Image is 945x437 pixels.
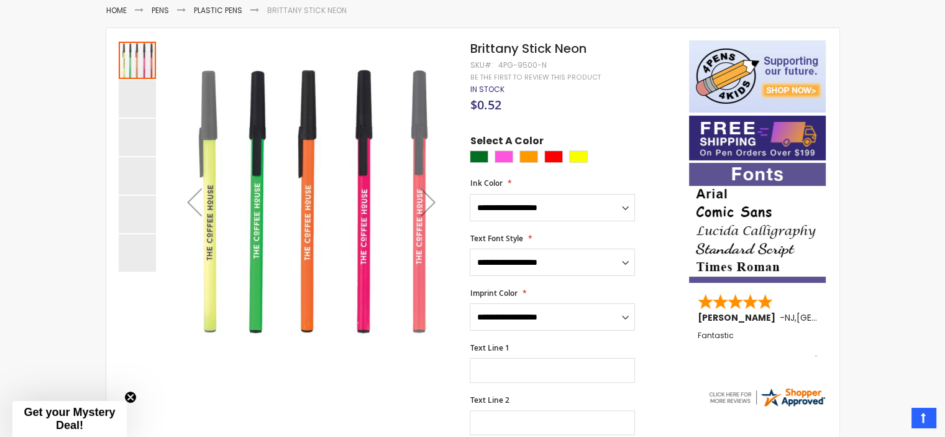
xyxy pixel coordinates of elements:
[470,40,586,57] span: Brittany Stick Neon
[544,150,563,163] div: Red
[785,311,795,324] span: NJ
[698,331,818,358] div: Fantastic
[519,150,538,163] div: Orange
[169,58,453,343] img: Brittany Stick Neon
[495,150,513,163] div: Pink
[470,134,543,151] span: Select A Color
[689,40,826,113] img: 4pens 4 kids
[470,150,488,163] div: Green
[119,79,157,117] div: Brittany Stick Neon
[170,40,219,363] div: Previous
[119,117,157,156] div: Brittany Stick Neon
[194,5,242,16] a: Plastic Pens
[569,150,588,163] div: Yellow
[152,5,169,16] a: Pens
[267,6,347,16] li: Brittany Stick Neon
[119,195,157,233] div: Brittany Stick Neon
[470,84,504,94] span: In stock
[124,391,137,403] button: Close teaser
[470,395,509,405] span: Text Line 2
[470,73,600,82] a: Be the first to review this product
[470,233,523,244] span: Text Font Style
[689,163,826,283] img: font-personalization-examples
[119,156,157,195] div: Brittany Stick Neon
[119,40,157,79] div: Brittany Stick Neon
[470,96,501,113] span: $0.52
[12,401,127,437] div: Get your Mystery Deal!Close teaser
[498,60,546,70] div: 4PG-9500-N
[24,406,115,431] span: Get your Mystery Deal!
[470,85,504,94] div: Availability
[403,40,453,363] div: Next
[119,233,156,272] div: Brittany Stick Neon
[797,311,888,324] span: [GEOGRAPHIC_DATA]
[470,343,509,353] span: Text Line 1
[470,178,502,188] span: Ink Color
[698,311,780,324] span: [PERSON_NAME]
[470,60,493,70] strong: SKU
[780,311,888,324] span: - ,
[106,5,127,16] a: Home
[470,288,517,298] span: Imprint Color
[689,116,826,160] img: Free shipping on orders over $199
